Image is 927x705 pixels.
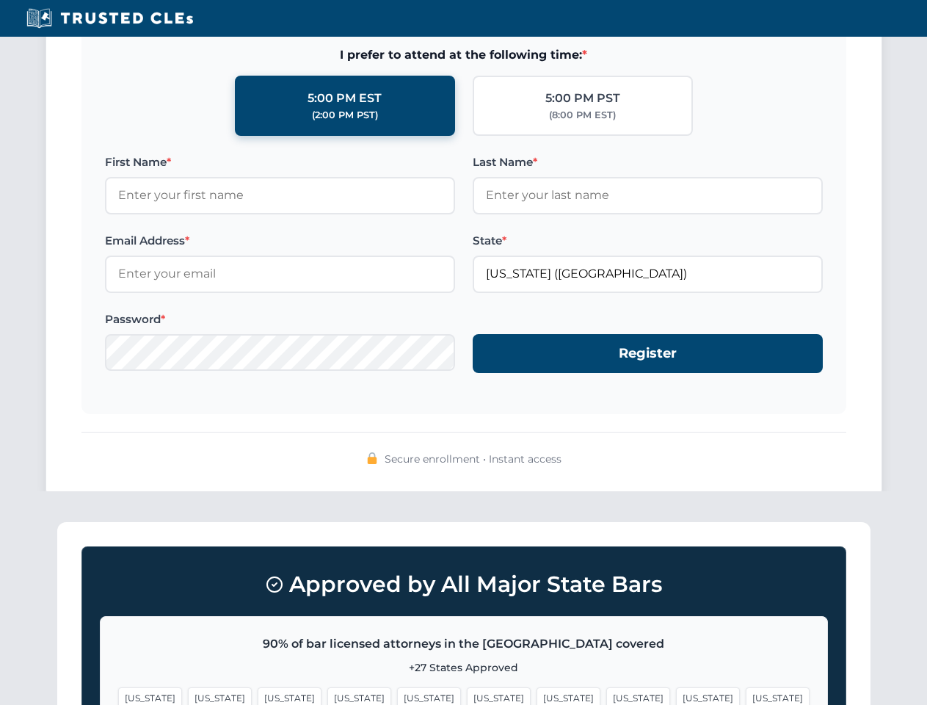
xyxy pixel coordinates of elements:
[105,46,823,65] span: I prefer to attend at the following time:
[473,153,823,171] label: Last Name
[105,256,455,292] input: Enter your email
[473,177,823,214] input: Enter your last name
[105,177,455,214] input: Enter your first name
[312,108,378,123] div: (2:00 PM PST)
[22,7,197,29] img: Trusted CLEs
[100,565,828,604] h3: Approved by All Major State Bars
[118,659,810,676] p: +27 States Approved
[308,89,382,108] div: 5:00 PM EST
[105,311,455,328] label: Password
[105,153,455,171] label: First Name
[545,89,620,108] div: 5:00 PM PST
[473,334,823,373] button: Register
[385,451,561,467] span: Secure enrollment • Instant access
[366,452,378,464] img: 🔒
[549,108,616,123] div: (8:00 PM EST)
[473,232,823,250] label: State
[473,256,823,292] input: Florida (FL)
[105,232,455,250] label: Email Address
[118,634,810,654] p: 90% of bar licensed attorneys in the [GEOGRAPHIC_DATA] covered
